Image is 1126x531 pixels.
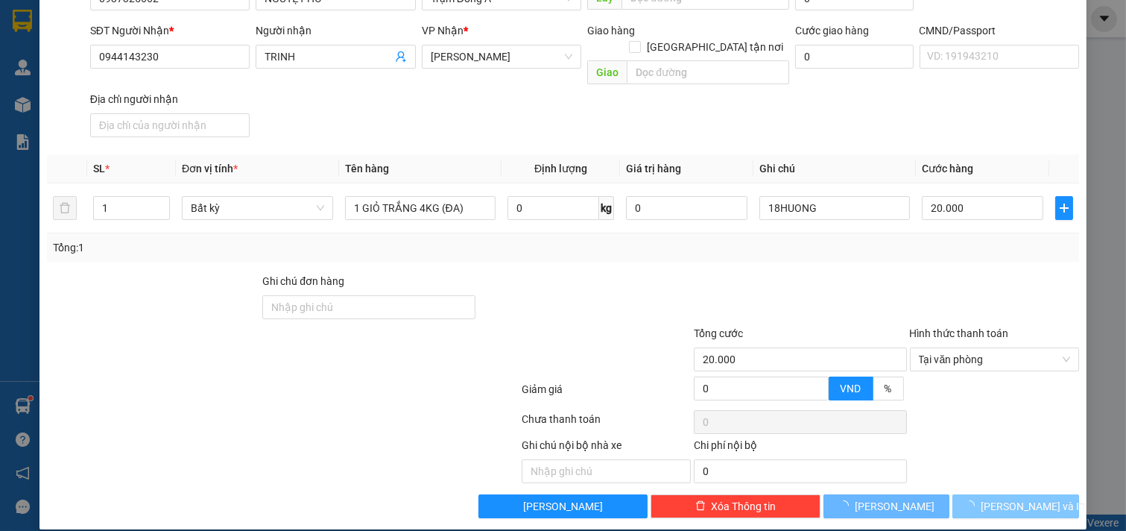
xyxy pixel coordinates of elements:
label: Ghi chú đơn hàng [262,275,344,287]
span: [PERSON_NAME] [855,498,934,515]
span: delete [695,500,706,512]
span: [GEOGRAPHIC_DATA] tận nơi [641,39,789,55]
span: VP Nhận [422,25,464,37]
span: Cước hàng [922,163,973,175]
input: 0 [626,196,747,220]
span: [PERSON_NAME] [523,498,603,515]
div: Giảm giá [520,381,693,407]
input: Nhập ghi chú [522,459,692,483]
span: Tên hàng [345,163,389,175]
div: Người nhận [256,22,416,39]
span: Bất kỳ [191,197,324,219]
input: VD: Bàn, Ghế [345,196,496,220]
button: [PERSON_NAME] [478,494,648,518]
button: [PERSON_NAME] và In [952,494,1079,518]
label: Cước giao hàng [795,25,869,37]
span: [PERSON_NAME] và In [981,498,1085,515]
th: Ghi chú [753,154,917,183]
span: kg [599,196,614,220]
span: Giá trị hàng [626,163,681,175]
input: Ghi chú đơn hàng [262,295,475,319]
div: Chi phí nội bộ [694,437,906,459]
div: Ghi chú nội bộ nhà xe [522,437,692,459]
span: Giao [587,60,627,84]
span: Giao hàng [587,25,635,37]
span: Xóa Thông tin [712,498,777,515]
span: TC: [124,78,145,93]
div: Trạm Đông Á [13,13,114,48]
div: SĐT Người Nhận [90,22,250,39]
span: D3.ĐUÒNG 5B KHU HIM LAM [GEOGRAPHIC_DATA] [124,69,341,148]
span: Hồ Chí Minh [431,45,573,68]
div: Chưa thanh toán [520,411,693,437]
div: HIỀN [124,31,341,48]
span: loading [964,500,981,511]
span: Tại văn phòng [919,348,1071,371]
div: Tổng: 1 [53,239,435,256]
div: HIỆP HƯNG [13,48,114,66]
input: Cước giao hàng [795,45,914,69]
span: plus [1056,202,1072,214]
input: Ghi Chú [759,196,911,220]
span: VND [841,383,861,395]
label: Hình thức thanh toán [910,327,1009,339]
span: Tổng cước [694,327,743,339]
div: CMND/Passport [920,22,1080,39]
button: deleteXóa Thông tin [651,494,820,518]
span: loading [838,500,855,511]
span: SL [93,163,105,175]
span: user-add [395,51,407,63]
span: % [885,383,892,395]
button: delete [53,196,77,220]
input: Địa chỉ của người nhận [90,113,250,137]
button: [PERSON_NAME] [823,494,950,518]
div: Địa chỉ người nhận [90,91,250,107]
span: Gửi: [13,14,36,30]
span: Định lượng [534,163,587,175]
div: [PERSON_NAME] [124,13,341,31]
span: Đơn vị tính [182,163,238,175]
span: Nhận: [124,14,160,30]
button: plus [1055,196,1073,220]
input: Dọc đường [627,60,788,84]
